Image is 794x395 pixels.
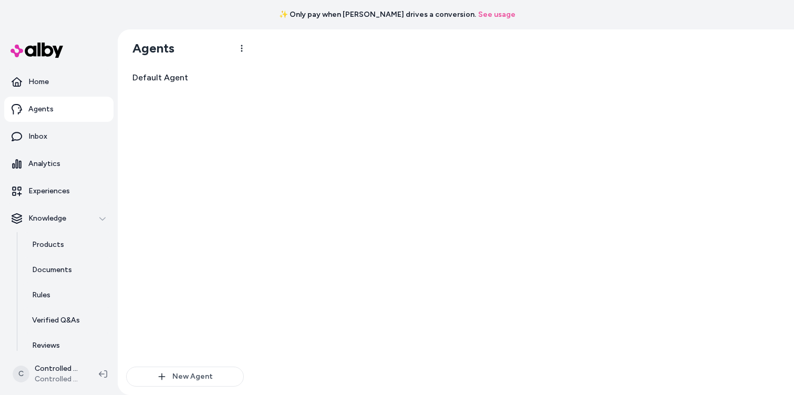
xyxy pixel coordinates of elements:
a: Analytics [4,151,114,176]
p: Analytics [28,159,60,169]
span: Controlled Chaos [35,374,82,384]
span: Default Agent [132,71,188,84]
button: CControlled Chaos ShopifyControlled Chaos [6,357,90,391]
a: Home [4,69,114,95]
a: Products [22,232,114,257]
a: Reviews [22,333,114,358]
span: C [13,366,29,382]
p: Reviews [32,340,60,351]
a: Inbox [4,124,114,149]
a: Agents [4,97,114,122]
a: Rules [22,283,114,308]
span: ✨ Only pay when [PERSON_NAME] drives a conversion. [279,9,476,20]
a: See usage [478,9,515,20]
a: Experiences [4,179,114,204]
p: Agents [28,104,54,115]
p: Inbox [28,131,47,142]
p: Documents [32,265,72,275]
p: Verified Q&As [32,315,80,326]
img: alby Logo [11,43,63,58]
p: Home [28,77,49,87]
p: Products [32,240,64,250]
a: Verified Q&As [22,308,114,333]
button: New Agent [126,367,244,387]
p: Experiences [28,186,70,196]
h1: Agents [124,40,174,56]
a: Documents [22,257,114,283]
button: Knowledge [4,206,114,231]
a: Default Agent [126,67,244,88]
p: Rules [32,290,50,300]
p: Controlled Chaos Shopify [35,363,82,374]
p: Knowledge [28,213,66,224]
